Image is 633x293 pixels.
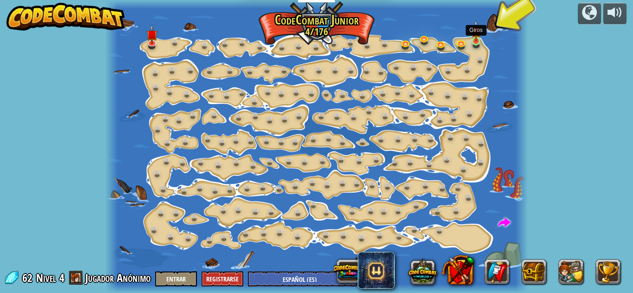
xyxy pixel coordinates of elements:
[85,270,151,285] span: Jugador Anónimo
[146,25,158,44] img: level-banner-unstarted.png
[59,270,64,285] span: 4
[155,271,197,287] button: Entrar
[36,270,56,286] span: Nivel
[471,20,481,42] img: level-banner-unstarted.png
[578,3,601,25] button: Campañas
[603,3,627,25] button: Ajustar volúmen
[6,3,125,31] img: CodeCombat - Learn how to code by playing a game
[202,271,243,287] button: Registrarse
[22,270,35,285] span: 62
